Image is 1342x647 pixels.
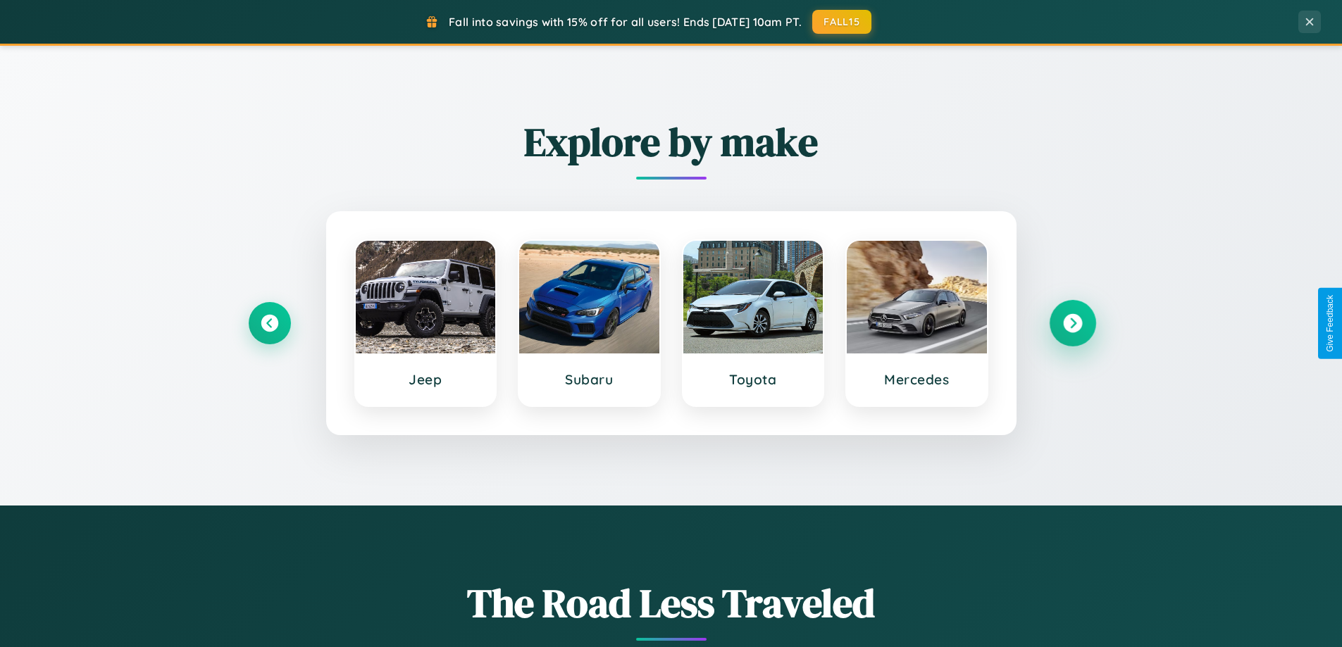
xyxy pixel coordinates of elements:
[533,371,645,388] h3: Subaru
[697,371,809,388] h3: Toyota
[449,15,802,29] span: Fall into savings with 15% off for all users! Ends [DATE] 10am PT.
[370,371,482,388] h3: Jeep
[812,10,871,34] button: FALL15
[1325,295,1335,352] div: Give Feedback
[249,576,1094,630] h1: The Road Less Traveled
[249,115,1094,169] h2: Explore by make
[861,371,973,388] h3: Mercedes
